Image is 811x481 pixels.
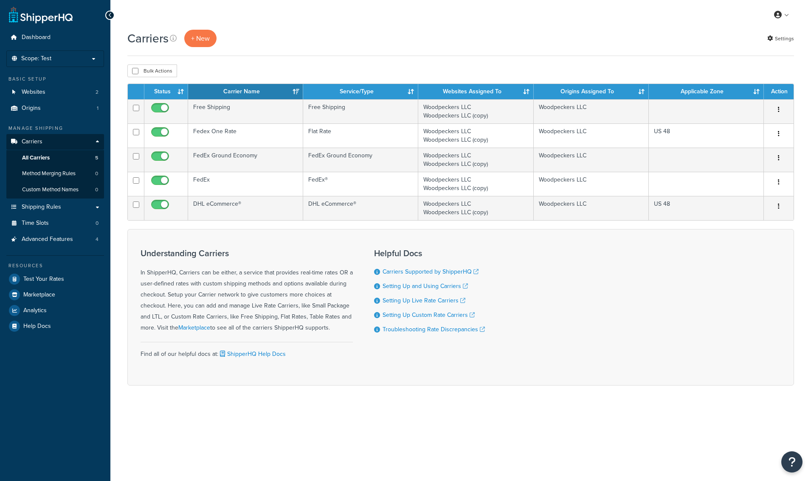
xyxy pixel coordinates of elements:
a: Help Docs [6,319,104,334]
span: Scope: Test [21,55,51,62]
button: Bulk Actions [127,64,177,77]
td: FedEx Ground Economy [303,148,418,172]
th: Websites Assigned To: activate to sort column ascending [418,84,533,99]
h3: Understanding Carriers [141,249,353,258]
a: Advanced Features 4 [6,232,104,247]
a: All Carriers 5 [6,150,104,166]
span: 5 [95,154,98,162]
span: 4 [96,236,99,243]
a: Marketplace [178,323,210,332]
td: Woodpeckers LLC [534,148,649,172]
td: Woodpeckers LLC Woodpeckers LLC (copy) [418,123,533,148]
li: Advanced Features [6,232,104,247]
th: Service/Type: activate to sort column ascending [303,84,418,99]
span: Method Merging Rules [22,170,76,177]
td: FedEx® [303,172,418,196]
a: Origins 1 [6,101,104,116]
a: Test Your Rates [6,271,104,287]
span: 0 [95,170,98,177]
li: Carriers [6,134,104,199]
div: Resources [6,262,104,269]
span: Carriers [22,138,42,145]
td: Woodpeckers LLC Woodpeckers LLC (copy) [418,196,533,220]
td: US 48 [649,196,764,220]
span: Help Docs [23,323,51,330]
span: Dashboard [22,34,51,41]
a: Setting Up Live Rate Carriers [383,296,465,305]
a: Websites 2 [6,84,104,100]
a: Carriers [6,134,104,150]
td: Woodpeckers LLC Woodpeckers LLC (copy) [418,172,533,196]
button: Open Resource Center [781,451,803,473]
th: Origins Assigned To: activate to sort column ascending [534,84,649,99]
th: Action [764,84,794,99]
button: + New [184,30,217,47]
td: FedEx [188,172,303,196]
td: Woodpeckers LLC Woodpeckers LLC (copy) [418,148,533,172]
td: Woodpeckers LLC [534,99,649,123]
td: US 48 [649,123,764,148]
a: ShipperHQ Home [9,6,73,23]
span: 1 [97,105,99,112]
span: Marketplace [23,291,55,299]
span: Analytics [23,307,47,314]
div: Manage Shipping [6,125,104,132]
li: All Carriers [6,150,104,166]
div: In ShipperHQ, Carriers can be either, a service that provides real-time rates OR a user-defined r... [141,249,353,333]
div: Find all of our helpful docs at: [141,342,353,360]
li: Websites [6,84,104,100]
span: 0 [96,220,99,227]
li: Custom Method Names [6,182,104,198]
span: Test Your Rates [23,276,64,283]
td: Woodpeckers LLC Woodpeckers LLC (copy) [418,99,533,123]
a: Setting Up Custom Rate Carriers [383,310,475,319]
h1: Carriers [127,30,169,47]
a: Shipping Rules [6,199,104,215]
a: Analytics [6,303,104,318]
div: Basic Setup [6,76,104,83]
a: Troubleshooting Rate Discrepancies [383,325,485,334]
a: ShipperHQ Help Docs [218,350,286,358]
li: Origins [6,101,104,116]
li: Method Merging Rules [6,166,104,182]
span: 2 [96,89,99,96]
span: Time Slots [22,220,49,227]
td: Woodpeckers LLC [534,123,649,148]
a: Settings [767,33,794,45]
td: Free Shipping [303,99,418,123]
td: DHL eCommerce® [188,196,303,220]
th: Carrier Name: activate to sort column ascending [188,84,303,99]
span: Origins [22,105,41,112]
td: DHL eCommerce® [303,196,418,220]
a: Dashboard [6,30,104,45]
td: FedEx Ground Economy [188,148,303,172]
span: Websites [22,89,45,96]
span: All Carriers [22,154,50,162]
a: Time Slots 0 [6,215,104,231]
a: Marketplace [6,287,104,302]
span: 0 [95,186,98,193]
a: Setting Up and Using Carriers [383,282,468,291]
span: Custom Method Names [22,186,79,193]
th: Applicable Zone: activate to sort column ascending [649,84,764,99]
td: Free Shipping [188,99,303,123]
td: Fedex One Rate [188,123,303,148]
span: Shipping Rules [22,204,61,211]
a: Carriers Supported by ShipperHQ [383,267,479,276]
td: Woodpeckers LLC [534,172,649,196]
td: Woodpeckers LLC [534,196,649,220]
td: Flat Rate [303,123,418,148]
a: Method Merging Rules 0 [6,166,104,182]
a: Custom Method Names 0 [6,182,104,198]
h3: Helpful Docs [374,249,485,258]
span: Advanced Features [22,236,73,243]
li: Time Slots [6,215,104,231]
th: Status: activate to sort column ascending [144,84,188,99]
